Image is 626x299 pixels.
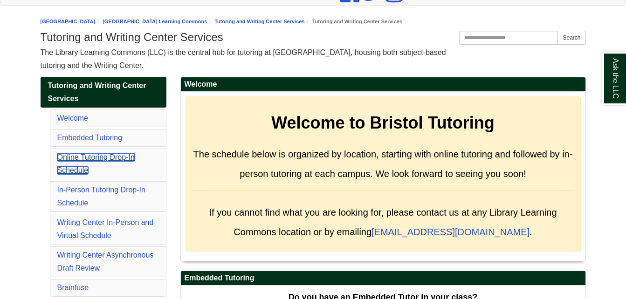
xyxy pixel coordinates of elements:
[57,218,154,239] a: Writing Center In-Person and Virtual Schedule
[57,134,123,142] a: Embedded Tutoring
[41,77,166,108] a: Tutoring and Writing Center Services
[181,77,585,92] h2: Welcome
[181,271,585,285] h2: Embedded Tutoring
[41,17,586,26] nav: breadcrumb
[57,186,145,207] a: In-Person Tutoring Drop-In Schedule
[103,19,207,24] a: [GEOGRAPHIC_DATA] Learning Commons
[305,17,402,26] li: Tutoring and Writing Center Services
[57,284,89,292] a: Brainfuse
[557,31,585,45] button: Search
[41,48,446,69] span: The Library Learning Commons (LLC) is the central hub for tutoring at [GEOGRAPHIC_DATA], housing ...
[57,153,135,174] a: Online Tutoring Drop-In Schedule
[41,19,96,24] a: [GEOGRAPHIC_DATA]
[193,149,573,179] span: The schedule below is organized by location, starting with online tutoring and followed by in-per...
[209,207,557,237] span: If you cannot find what you are looking for, please contact us at any Library Learning Commons lo...
[48,82,146,102] span: Tutoring and Writing Center Services
[371,227,530,237] a: [EMAIL_ADDRESS][DOMAIN_NAME]
[57,251,154,272] a: Writing Center Asynchronous Draft Review
[214,19,304,24] a: Tutoring and Writing Center Services
[41,31,586,44] h1: Tutoring and Writing Center Services
[271,113,495,132] strong: Welcome to Bristol Tutoring
[57,114,88,122] a: Welcome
